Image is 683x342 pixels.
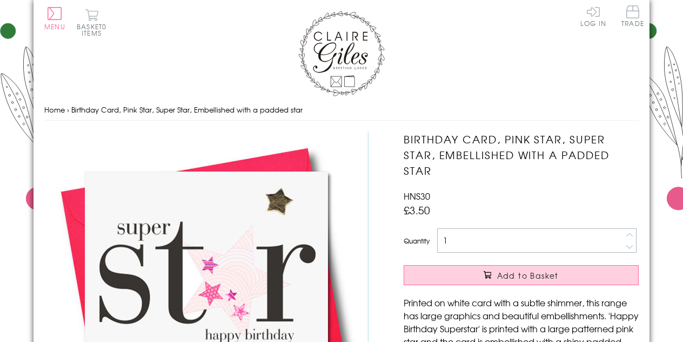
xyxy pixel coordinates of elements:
span: Menu [44,22,65,31]
nav: breadcrumbs [44,99,639,121]
img: Claire Giles Greetings Cards [298,11,385,96]
span: Trade [621,5,644,27]
button: Add to Basket [404,265,639,285]
h1: Birthday Card, Pink Star, Super Star, Embellished with a padded star [404,131,639,178]
label: Quantity [404,236,430,246]
a: Home [44,104,65,115]
span: £3.50 [404,202,430,218]
a: Log In [580,5,606,27]
span: HNS30 [404,189,430,202]
span: 0 items [82,22,106,38]
span: › [67,104,69,115]
span: Add to Basket [497,270,559,281]
a: Trade [621,5,644,29]
span: Birthday Card, Pink Star, Super Star, Embellished with a padded star [71,104,303,115]
button: Basket0 items [77,9,106,36]
button: Menu [44,7,65,30]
